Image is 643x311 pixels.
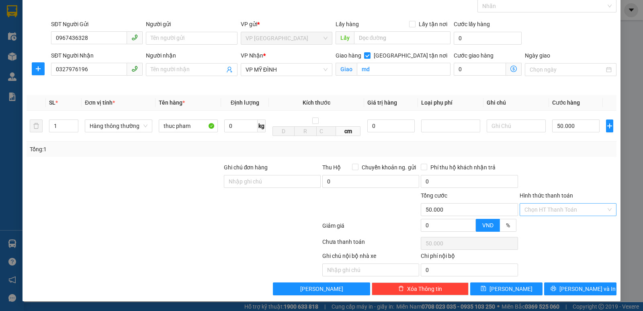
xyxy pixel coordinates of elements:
span: cm [336,126,360,136]
input: R [294,126,316,136]
span: VP Nhận [241,52,263,59]
span: Lấy [336,31,354,44]
span: Lấy tận nơi [416,20,451,29]
input: VD: Bàn, Ghế [159,119,218,132]
div: Người nhận [146,51,238,60]
label: Ghi chú đơn hàng [224,164,268,171]
span: Chuyển khoản ng. gửi [358,163,419,172]
span: Định lượng [231,99,259,106]
span: Phí thu hộ khách nhận trả [427,163,499,172]
label: Ngày giao [525,52,550,59]
div: Chi phí nội bộ [421,251,518,264]
span: % [506,222,510,229]
input: Nhập ghi chú [322,264,419,276]
div: SĐT Người Nhận [51,51,143,60]
button: delete [30,119,43,132]
span: Giao hàng [336,52,361,59]
button: plus [606,119,613,132]
span: Giá trị hàng [367,99,397,106]
span: [PERSON_NAME] và In [559,284,616,293]
span: dollar-circle [510,66,517,72]
span: Tổng cước [421,192,447,199]
div: Ghi chú nội bộ nhà xe [322,251,419,264]
span: [GEOGRAPHIC_DATA] tận nơi [371,51,451,60]
button: [PERSON_NAME] [273,282,370,295]
input: Ghi chú đơn hàng [224,175,321,188]
span: Giao [336,63,357,76]
span: VND [482,222,494,229]
strong: CHUYỂN PHÁT NHANH AN PHÚ QUÝ [24,6,82,33]
span: [PERSON_NAME] [300,284,343,293]
label: Cước giao hàng [454,52,494,59]
span: Kích thước [303,99,330,106]
span: plus [606,123,613,129]
th: Ghi chú [483,95,549,111]
span: Đơn vị tính [85,99,115,106]
label: Hình thức thanh toán [520,192,573,199]
span: Tên hàng [159,99,185,106]
button: printer[PERSON_NAME] và In [544,282,616,295]
button: plus [32,62,45,75]
span: Cước hàng [552,99,580,106]
span: Thu Hộ [322,164,341,171]
span: phone [131,66,138,72]
input: Cước giao hàng [454,63,506,76]
span: user-add [226,66,233,73]
span: Lấy hàng [336,21,359,27]
span: delete [398,286,404,292]
span: save [481,286,486,292]
div: SĐT Người Gửi [51,20,143,29]
input: 0 [367,119,415,132]
th: Loại phụ phí [418,95,483,111]
div: VP gửi [241,20,332,29]
div: Chưa thanh toán [321,237,420,251]
input: Giao tận nơi [357,63,451,76]
span: VP Cầu Yên Xuân [246,32,328,44]
input: C [316,126,336,136]
span: [GEOGRAPHIC_DATA], [GEOGRAPHIC_DATA] ↔ [GEOGRAPHIC_DATA] [21,34,82,62]
div: Tổng: 1 [30,145,249,154]
input: D [272,126,295,136]
input: Cước lấy hàng [454,32,522,45]
button: deleteXóa Thông tin [372,282,469,295]
span: kg [258,119,266,132]
input: Ghi Chú [487,119,546,132]
img: logo [4,40,19,80]
div: Người gửi [146,20,238,29]
span: Hàng thông thường [90,120,147,132]
span: plus [32,66,44,72]
span: phone [131,34,138,41]
input: Dọc đường [354,31,451,44]
input: Ngày giao [530,65,604,74]
span: VP MỸ ĐÌNH [246,64,328,76]
span: printer [551,286,556,292]
span: Xóa Thông tin [407,284,442,293]
label: Cước lấy hàng [454,21,490,27]
span: [PERSON_NAME] [489,284,532,293]
span: SL [49,99,55,106]
div: Giảm giá [321,221,420,235]
button: save[PERSON_NAME] [470,282,543,295]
